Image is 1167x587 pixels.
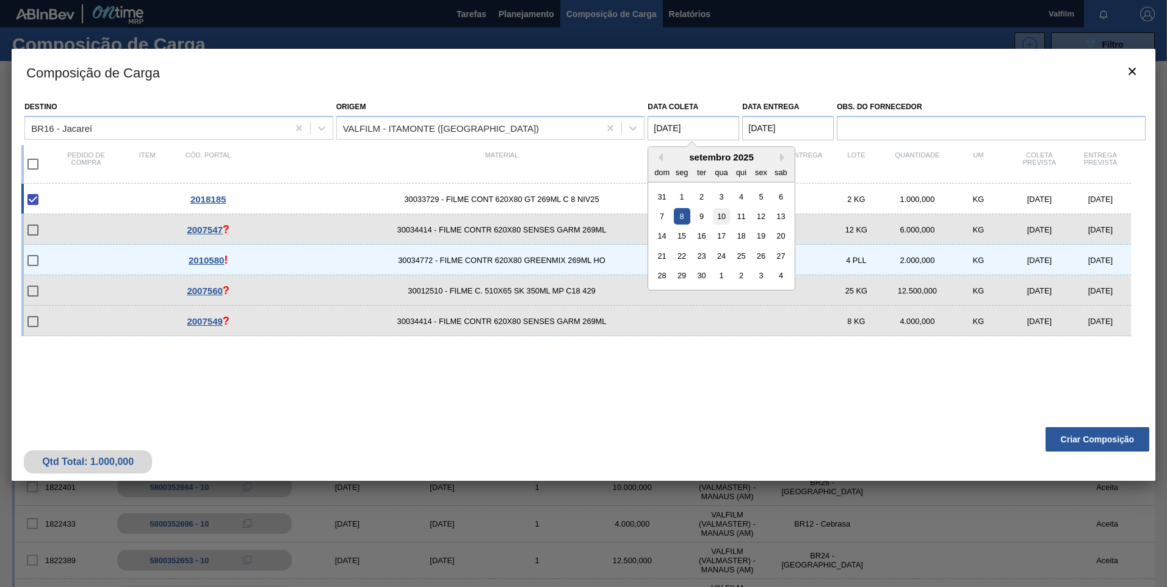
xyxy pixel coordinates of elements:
[693,228,710,244] div: Choose terça-feira, 16 de setembro de 2025
[187,286,222,296] span: 2007560
[753,267,770,284] div: Choose sexta-feira, 3 de outubro de 2025
[224,254,228,266] span: !
[654,153,663,162] button: Previous Month
[733,267,750,284] div: Choose quinta-feira, 2 de outubro de 2025
[1009,256,1070,265] div: [DATE]
[654,164,670,180] div: dom
[1070,256,1131,265] div: [DATE]
[948,225,1009,234] div: KG
[648,116,739,140] input: dd/mm/yyyy
[714,208,730,225] div: Choose quarta-feira, 10 de setembro de 2025
[693,164,710,180] div: ter
[24,103,57,111] label: Destino
[178,194,239,204] div: Ir para o Pedido
[654,208,670,225] div: Choose domingo, 7 de setembro de 2025
[1009,286,1070,295] div: [DATE]
[1070,195,1131,204] div: [DATE]
[31,123,92,133] div: BR16 - Jacareí
[1070,286,1131,295] div: [DATE]
[239,151,765,177] div: Material
[654,248,670,264] div: Choose domingo, 21 de setembro de 2025
[239,286,765,295] span: 30012510 - FILME C. 510X65 SK 350ML MP C18 429
[654,267,670,284] div: Choose domingo, 28 de setembro de 2025
[336,103,366,111] label: Origem
[773,164,789,180] div: sab
[239,317,765,326] span: 30034414 - FILME CONTR 620X80 SENSES GARM 269ML
[826,317,887,326] div: 8 KG
[753,188,770,204] div: Choose sexta-feira, 5 de setembro de 2025
[773,208,789,225] div: Choose sábado, 13 de setembro de 2025
[753,164,770,180] div: sex
[178,315,239,328] div: Pedido em Negociação Emergencial
[178,151,239,177] div: Cód. Portal
[773,267,789,284] div: Choose sábado, 4 de outubro de 2025
[693,188,710,204] div: Choose terça-feira, 2 de setembro de 2025
[948,256,1009,265] div: KG
[674,228,690,244] div: Choose segunda-feira, 15 de setembro de 2025
[773,188,789,204] div: Choose sábado, 6 de setembro de 2025
[948,151,1009,177] div: UM
[826,195,887,204] div: 2 KG
[826,151,887,177] div: Lote
[714,188,730,204] div: Choose quarta-feira, 3 de setembro de 2025
[178,223,239,236] div: Pedido em Negociação Emergencial
[714,228,730,244] div: Choose quarta-feira, 17 de setembro de 2025
[948,286,1009,295] div: KG
[693,248,710,264] div: Choose terça-feira, 23 de setembro de 2025
[1070,317,1131,326] div: [DATE]
[693,208,710,225] div: Choose terça-feira, 9 de setembro de 2025
[189,255,224,265] span: 2010580
[1046,427,1149,452] button: Criar Composição
[223,284,229,297] span: ?
[887,195,948,204] div: 1.000,000
[187,225,222,235] span: 2007547
[887,317,948,326] div: 4.000,000
[753,228,770,244] div: Choose sexta-feira, 19 de setembro de 2025
[674,208,690,225] div: Choose segunda-feira, 8 de setembro de 2025
[1009,225,1070,234] div: [DATE]
[733,188,750,204] div: Choose quinta-feira, 4 de setembro de 2025
[773,248,789,264] div: Choose sábado, 27 de setembro de 2025
[948,195,1009,204] div: KG
[742,103,799,111] label: Data entrega
[753,208,770,225] div: Choose sexta-feira, 12 de setembro de 2025
[742,116,834,140] input: dd/mm/yyyy
[654,228,670,244] div: Choose domingo, 14 de setembro de 2025
[714,164,730,180] div: qua
[1070,151,1131,177] div: Entrega Prevista
[887,151,948,177] div: Quantidade
[826,286,887,295] div: 25 KG
[826,256,887,265] div: 4 PLL
[674,267,690,284] div: Choose segunda-feira, 29 de setembro de 2025
[693,267,710,284] div: Choose terça-feira, 30 de setembro de 2025
[887,286,948,295] div: 12.500,000
[223,223,229,236] span: ?
[1009,317,1070,326] div: [DATE]
[733,208,750,225] div: Choose quinta-feira, 11 de setembro de 2025
[674,188,690,204] div: Choose segunda-feira, 1 de setembro de 2025
[190,194,226,204] span: 2018185
[887,256,948,265] div: 2.000,000
[773,228,789,244] div: Choose sábado, 20 de setembro de 2025
[674,164,690,180] div: seg
[117,151,178,177] div: Item
[714,248,730,264] div: Choose quarta-feira, 24 de setembro de 2025
[826,225,887,234] div: 12 KG
[1070,225,1131,234] div: [DATE]
[948,317,1009,326] div: KG
[33,456,143,467] div: Qtd Total: 1.000,000
[1009,195,1070,204] div: [DATE]
[239,225,765,234] span: 30034414 - FILME CONTR 620X80 SENSES GARM 269ML
[780,153,789,162] button: Next Month
[223,315,229,327] span: ?
[1009,151,1070,177] div: Coleta Prevista
[733,248,750,264] div: Choose quinta-feira, 25 de setembro de 2025
[887,225,948,234] div: 6.000,000
[239,256,765,265] span: 30034772 - FILME CONTR 620X80 GREENMIX 269ML HO
[753,248,770,264] div: Choose sexta-feira, 26 de setembro de 2025
[733,228,750,244] div: Choose quinta-feira, 18 de setembro de 2025
[56,151,117,177] div: Pedido de compra
[733,164,750,180] div: qui
[178,284,239,297] div: Pedido em Negociação Emergencial
[837,98,1146,116] label: Obs. do Fornecedor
